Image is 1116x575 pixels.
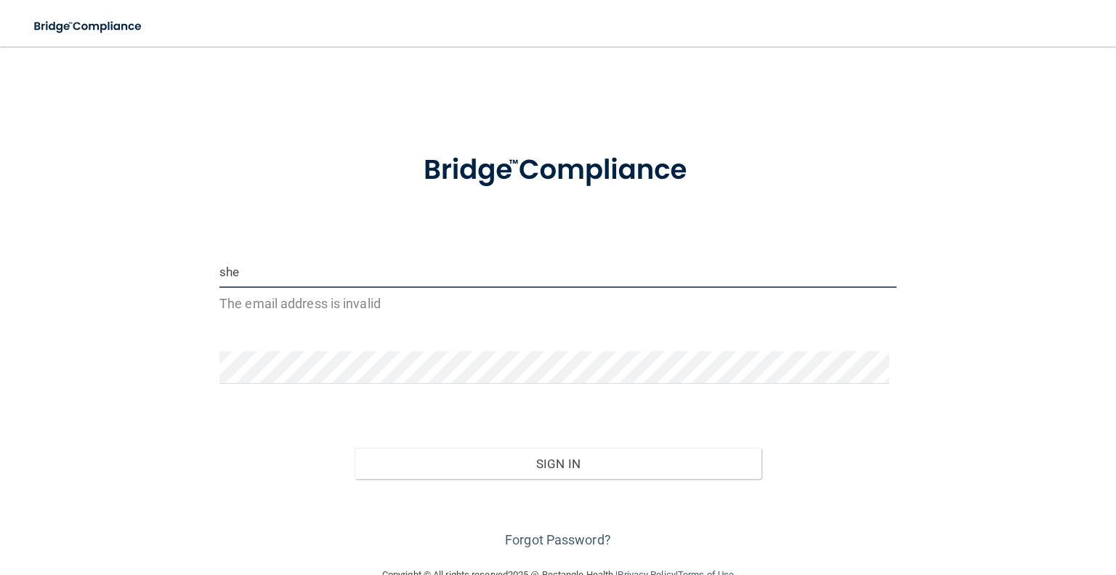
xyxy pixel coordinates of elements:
[395,134,722,207] img: bridge_compliance_login_screen.278c3ca4.svg
[22,12,155,41] img: bridge_compliance_login_screen.278c3ca4.svg
[355,448,761,480] button: Sign In
[219,291,897,315] p: The email address is invalid
[505,532,611,547] a: Forgot Password?
[219,255,897,288] input: Email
